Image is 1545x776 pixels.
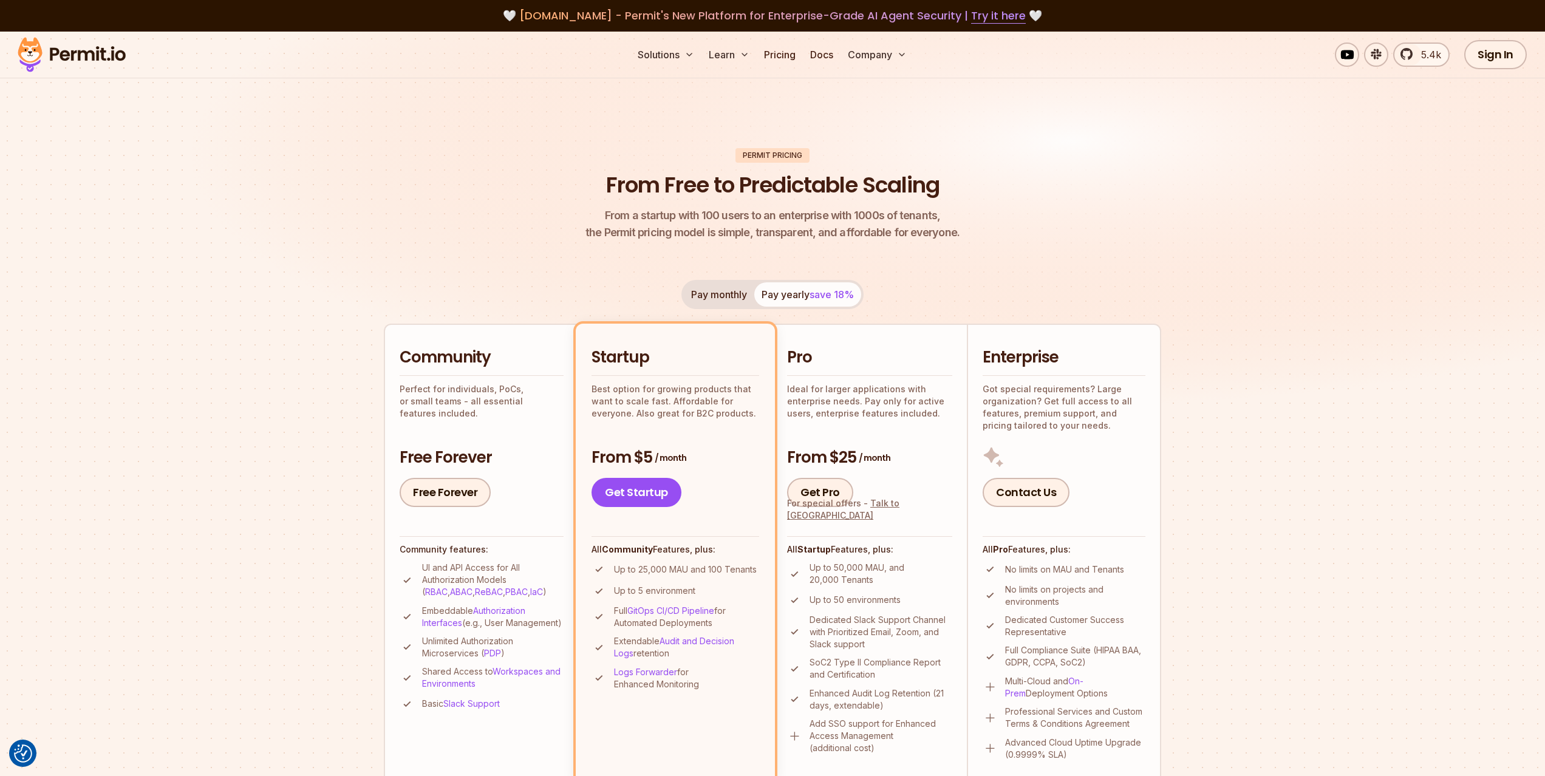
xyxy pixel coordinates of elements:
p: Best option for growing products that want to scale fast. Affordable for everyone. Also great for... [592,383,759,420]
a: Logs Forwarder [614,667,677,677]
p: Add SSO support for Enhanced Access Management (additional cost) [810,718,952,754]
a: Slack Support [443,698,500,709]
div: 🤍 🤍 [29,7,1516,24]
p: Dedicated Slack Support Channel with Prioritized Email, Zoom, and Slack support [810,614,952,650]
a: IaC [530,587,543,597]
h3: From $25 [787,447,952,469]
img: Permit logo [12,34,131,75]
span: / month [655,452,686,464]
p: UI and API Access for All Authorization Models ( , , , , ) [422,562,564,598]
p: No limits on MAU and Tenants [1005,563,1124,576]
h2: Enterprise [983,347,1145,369]
p: Multi-Cloud and Deployment Options [1005,675,1145,699]
h2: Pro [787,347,952,369]
p: Full for Automated Deployments [614,605,759,629]
a: On-Prem [1005,676,1083,698]
a: Sign In [1464,40,1527,69]
p: Perfect for individuals, PoCs, or small teams - all essential features included. [400,383,564,420]
p: Professional Services and Custom Terms & Conditions Agreement [1005,706,1145,730]
a: Authorization Interfaces [422,605,525,628]
p: Dedicated Customer Success Representative [1005,614,1145,638]
span: / month [859,452,890,464]
span: From a startup with 100 users to an enterprise with 1000s of tenants, [585,207,960,224]
h4: All Features, plus: [983,543,1145,556]
p: the Permit pricing model is simple, transparent, and affordable for everyone. [585,207,960,241]
strong: Pro [993,544,1008,554]
button: Company [843,43,912,67]
h3: From $5 [592,447,759,469]
h2: Startup [592,347,759,369]
button: Learn [704,43,754,67]
a: Docs [805,43,838,67]
a: Audit and Decision Logs [614,636,734,658]
h3: Free Forever [400,447,564,469]
img: Revisit consent button [14,744,32,763]
p: No limits on projects and environments [1005,584,1145,608]
span: 5.4k [1414,47,1441,62]
p: Full Compliance Suite (HIPAA BAA, GDPR, CCPA, SoC2) [1005,644,1145,669]
button: Pay monthly [684,282,754,307]
strong: Community [602,544,653,554]
a: Free Forever [400,478,491,507]
p: Extendable retention [614,635,759,659]
p: for Enhanced Monitoring [614,666,759,690]
a: ABAC [450,587,472,597]
h4: All Features, plus: [592,543,759,556]
p: Up to 50 environments [810,594,901,606]
p: Basic [422,698,500,710]
div: For special offers - [787,497,952,522]
h4: All Features, plus: [787,543,952,556]
button: Consent Preferences [14,744,32,763]
span: [DOMAIN_NAME] - Permit's New Platform for Enterprise-Grade AI Agent Security | [519,8,1026,23]
strong: Startup [797,544,831,554]
p: Enhanced Audit Log Retention (21 days, extendable) [810,687,952,712]
a: Pricing [759,43,800,67]
p: Advanced Cloud Uptime Upgrade (0.9999% SLA) [1005,737,1145,761]
a: Get Pro [787,478,853,507]
a: Try it here [971,8,1026,24]
p: Unlimited Authorization Microservices ( ) [422,635,564,659]
button: Solutions [633,43,699,67]
div: Permit Pricing [735,148,810,163]
a: PDP [484,648,501,658]
a: ReBAC [475,587,503,597]
a: Contact Us [983,478,1069,507]
a: 5.4k [1393,43,1450,67]
a: Get Startup [592,478,681,507]
p: Got special requirements? Large organization? Get full access to all features, premium support, a... [983,383,1145,432]
a: PBAC [505,587,528,597]
p: Up to 50,000 MAU, and 20,000 Tenants [810,562,952,586]
h2: Community [400,347,564,369]
p: Embeddable (e.g., User Management) [422,605,564,629]
p: Shared Access to [422,665,564,690]
p: Up to 25,000 MAU and 100 Tenants [614,563,757,576]
a: GitOps CI/CD Pipeline [627,605,714,616]
h1: From Free to Predictable Scaling [606,170,940,200]
p: Up to 5 environment [614,585,695,597]
a: RBAC [425,587,448,597]
p: SoC2 Type II Compliance Report and Certification [810,656,952,681]
p: Ideal for larger applications with enterprise needs. Pay only for active users, enterprise featur... [787,383,952,420]
h4: Community features: [400,543,564,556]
